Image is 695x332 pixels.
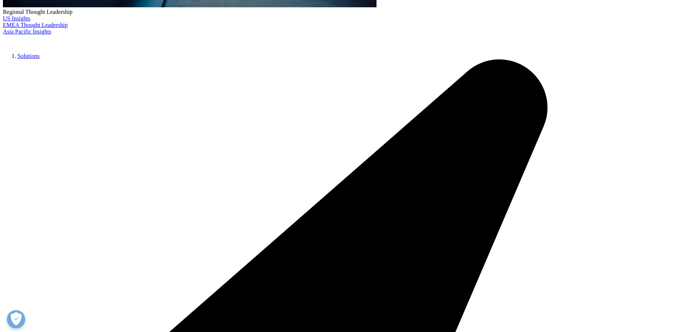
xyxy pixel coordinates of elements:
[3,15,30,22] a: US Insights
[3,35,61,46] img: IQVIA Healthcare Information Technology and Pharma Clinical Research Company
[18,53,39,59] a: Solutions
[3,9,692,15] div: Regional Thought Leadership
[3,22,67,28] a: EMEA Thought Leadership
[3,28,51,35] a: Asia Pacific Insights
[7,310,25,328] button: Open Preferences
